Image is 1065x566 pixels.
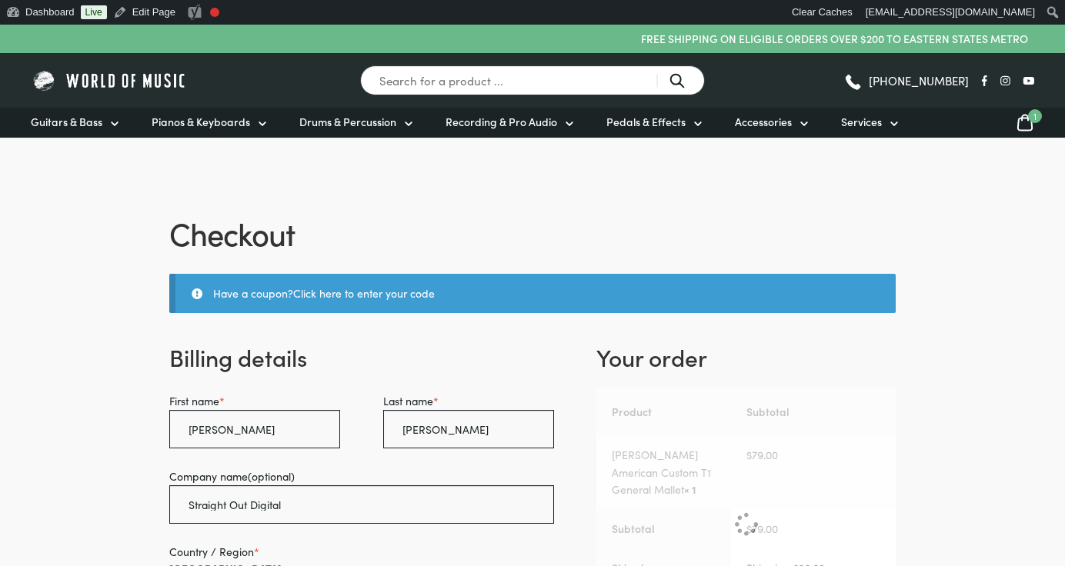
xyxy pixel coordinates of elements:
[299,114,396,130] span: Drums & Percussion
[641,31,1028,47] p: FREE SHIPPING ON ELIGIBLE ORDERS OVER $200 TO EASTERN STATES METRO
[169,468,554,485] label: Company name
[1028,109,1042,123] span: 1
[841,114,882,130] span: Services
[606,114,686,130] span: Pedals & Effects
[31,114,102,130] span: Guitars & Bass
[360,65,705,95] input: Search for a product ...
[596,341,896,388] h3: Your order
[169,392,340,410] label: First name
[446,114,557,130] span: Recording & Pro Audio
[210,8,219,17] div: Focus keyphrase not set
[81,5,107,19] a: Live
[869,75,969,86] span: [PHONE_NUMBER]
[152,114,250,130] span: Pianos & Keyboards
[169,341,554,373] h3: Billing details
[735,114,792,130] span: Accessories
[383,392,554,410] label: Last name
[169,543,554,561] label: Country / Region
[169,274,896,313] div: Have a coupon?
[842,397,1065,566] iframe: Chat with our support team
[169,211,896,255] h1: Checkout
[843,69,969,92] a: [PHONE_NUMBER]
[248,468,295,484] span: (optional)
[31,68,189,92] img: World of Music
[293,285,435,301] a: Enter your coupon code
